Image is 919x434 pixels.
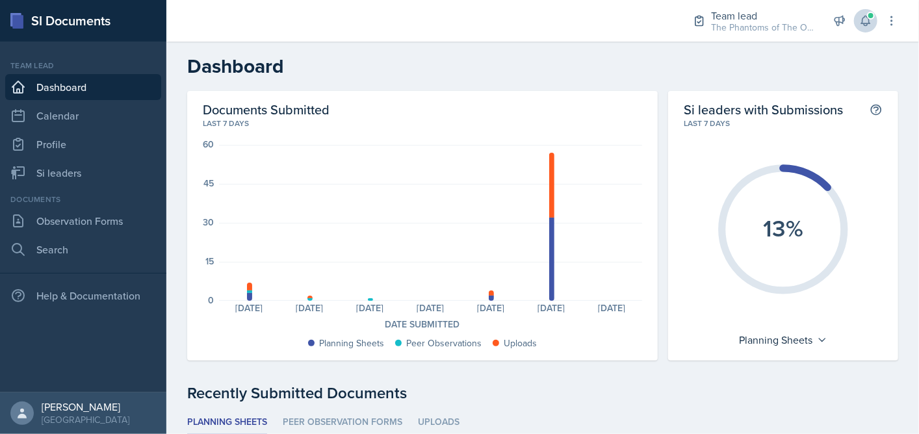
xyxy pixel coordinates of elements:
h2: Documents Submitted [203,101,642,118]
a: Observation Forms [5,208,161,234]
div: Recently Submitted Documents [187,381,898,405]
div: Uploads [504,337,537,350]
div: [DATE] [521,303,582,313]
div: Last 7 days [203,118,642,129]
a: Calendar [5,103,161,129]
div: [DATE] [582,303,642,313]
div: [DATE] [340,303,400,313]
div: Team lead [711,8,815,23]
div: Help & Documentation [5,283,161,309]
div: Peer Observations [407,337,482,350]
div: 0 [208,296,214,305]
div: Last 7 days [684,118,883,129]
div: [DATE] [400,303,461,313]
div: Date Submitted [203,318,642,331]
div: [PERSON_NAME] [42,400,129,413]
a: Search [5,236,161,262]
div: [DATE] [219,303,279,313]
a: Dashboard [5,74,161,100]
div: 60 [203,140,214,149]
div: [DATE] [279,303,340,313]
div: Planning Sheets [320,337,385,350]
div: Documents [5,194,161,205]
div: [GEOGRAPHIC_DATA] [42,413,129,426]
div: Planning Sheets [733,329,834,350]
h2: Si leaders with Submissions [684,101,843,118]
div: [DATE] [461,303,521,313]
text: 13% [763,211,803,245]
h2: Dashboard [187,55,898,78]
a: Si leaders [5,160,161,186]
a: Profile [5,131,161,157]
div: 45 [203,179,214,188]
div: 15 [205,257,214,266]
div: 30 [203,218,214,227]
div: The Phantoms of The Opera / Fall 2025 [711,21,815,34]
div: Team lead [5,60,161,71]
